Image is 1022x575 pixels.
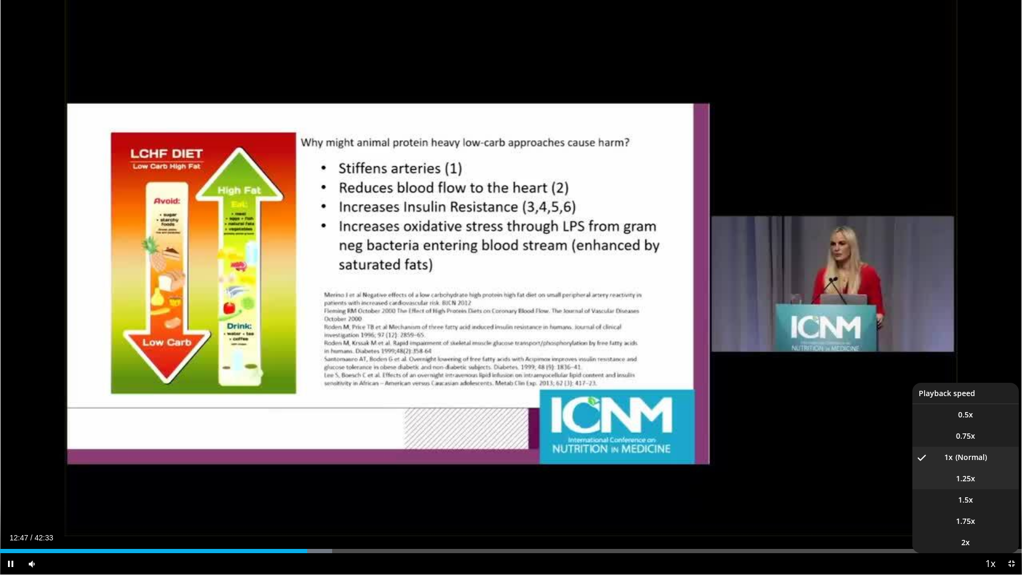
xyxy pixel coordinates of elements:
button: Playback Rate [979,553,1001,574]
span: 0.5x [958,409,973,420]
span: 42:33 [35,533,53,542]
span: / [30,533,32,542]
span: 0.75x [956,431,975,441]
span: 1x [944,452,953,463]
button: Exit Fullscreen [1001,553,1022,574]
button: Mute [21,553,43,574]
span: 1.5x [958,495,973,505]
span: 1.25x [956,473,975,484]
span: 12:47 [10,533,28,542]
span: 2x [961,537,970,548]
span: 1.75x [956,516,975,527]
